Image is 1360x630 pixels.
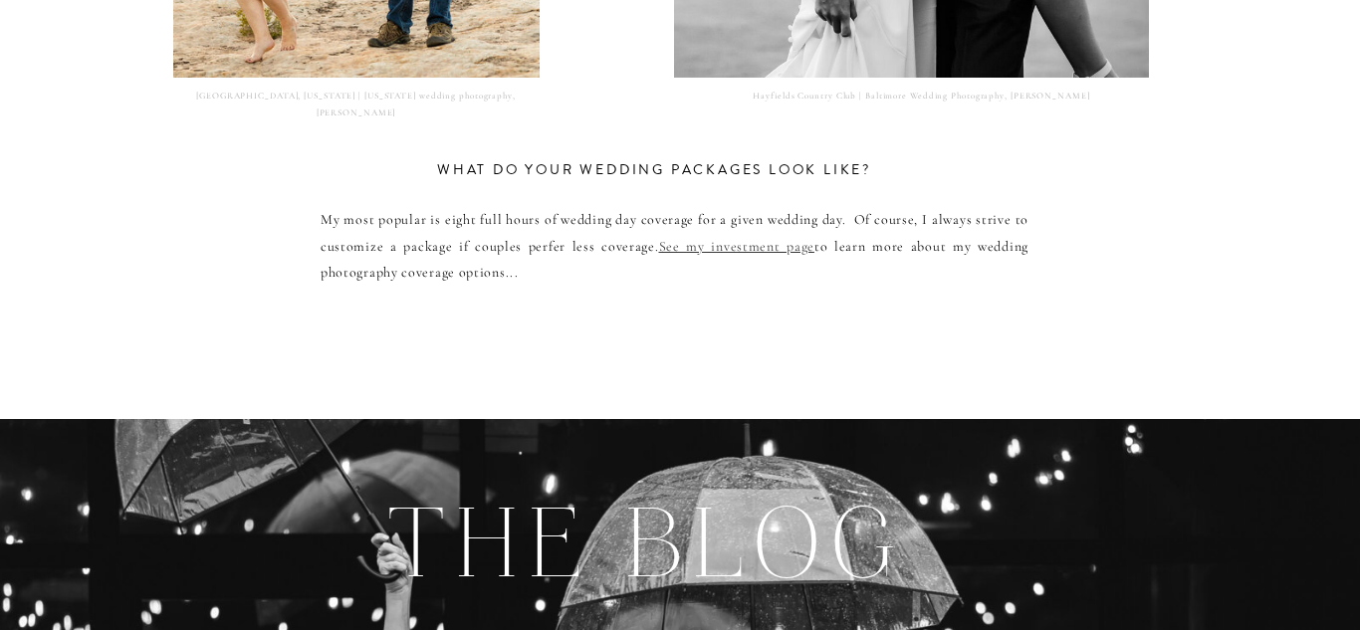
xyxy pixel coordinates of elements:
[659,238,814,255] a: See my investment page
[177,88,535,107] h3: [GEOGRAPHIC_DATA], [US_STATE] | [US_STATE] wedding photography, [PERSON_NAME]
[735,88,1108,107] h3: Hayfields Country Club | Baltimore Wedding Photography, [PERSON_NAME]
[321,207,1028,368] p: My most popular is eight full hours of wedding day coverage for a given wedding day. Of course, I...
[437,158,911,214] h3: what do your wedding packages look like?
